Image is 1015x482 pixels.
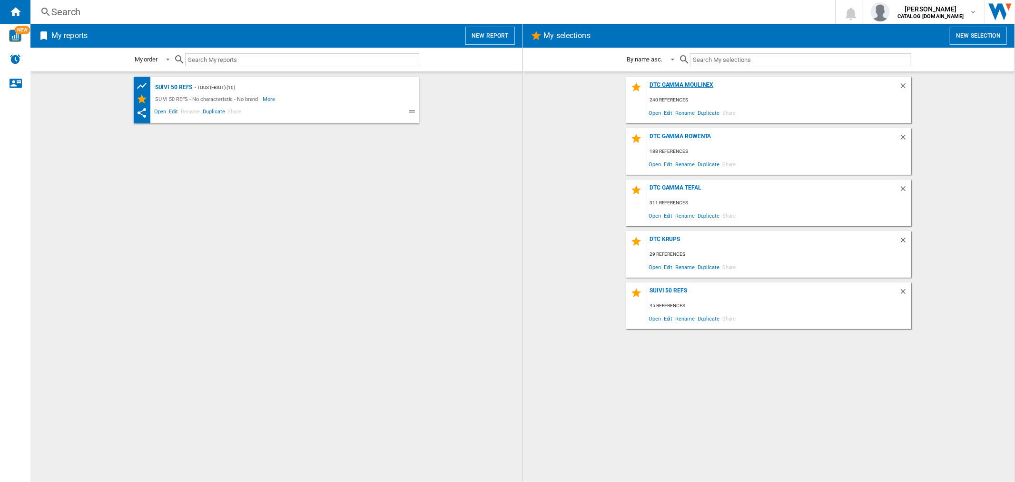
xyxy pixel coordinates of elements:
[226,107,243,119] span: Share
[627,56,662,63] div: By name asc.
[696,158,721,171] span: Duplicate
[721,209,738,222] span: Share
[899,133,911,146] div: Delete
[662,106,674,119] span: Edit
[201,107,226,119] span: Duplicate
[136,93,153,105] div: My Selections
[465,27,514,45] button: New report
[674,106,696,119] span: Rename
[662,312,674,325] span: Edit
[647,287,899,300] div: SUIVI 50 REFS
[721,106,738,119] span: Share
[49,27,89,45] h2: My reports
[899,236,911,249] div: Delete
[9,30,21,42] img: wise-card.svg
[696,261,721,273] span: Duplicate
[871,2,890,21] img: profile.jpg
[647,81,899,94] div: DTC GAMMA MOULINEX
[696,209,721,222] span: Duplicate
[662,261,674,273] span: Edit
[647,197,911,209] div: 311 references
[192,81,400,93] div: - TOUS (fbiot) (10)
[674,158,696,171] span: Rename
[662,209,674,222] span: Edit
[899,287,911,300] div: Delete
[647,184,899,197] div: DTC GAMMA TEFAL
[897,13,964,20] b: CATALOG [DOMAIN_NAME]
[647,312,662,325] span: Open
[542,27,592,45] h2: My selections
[647,106,662,119] span: Open
[185,53,419,66] input: Search My reports
[647,261,662,273] span: Open
[179,107,201,119] span: Rename
[674,261,696,273] span: Rename
[721,261,738,273] span: Share
[153,107,168,119] span: Open
[10,53,21,65] img: alerts-logo.svg
[897,4,964,14] span: [PERSON_NAME]
[647,300,911,312] div: 45 references
[153,93,263,105] div: SUIVI 50 REFS - No characteristic - No brand
[696,312,721,325] span: Duplicate
[647,236,899,249] div: DTC KRUPS
[690,53,911,66] input: Search My selections
[647,94,911,106] div: 240 references
[647,158,662,171] span: Open
[950,27,1007,45] button: New selection
[15,26,30,34] span: NEW
[136,107,148,119] ng-md-icon: This report has been shared with you
[51,5,810,19] div: Search
[647,209,662,222] span: Open
[647,249,911,261] div: 29 references
[647,133,899,146] div: DTC Gamma Rowenta
[662,158,674,171] span: Edit
[899,184,911,197] div: Delete
[136,80,153,92] div: Product prices grid
[263,93,276,105] span: More
[168,107,179,119] span: Edit
[647,146,911,158] div: 188 references
[899,81,911,94] div: Delete
[135,56,158,63] div: My order
[696,106,721,119] span: Duplicate
[153,81,193,93] div: SUIVI 50 REFS
[721,312,738,325] span: Share
[674,209,696,222] span: Rename
[674,312,696,325] span: Rename
[721,158,738,171] span: Share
